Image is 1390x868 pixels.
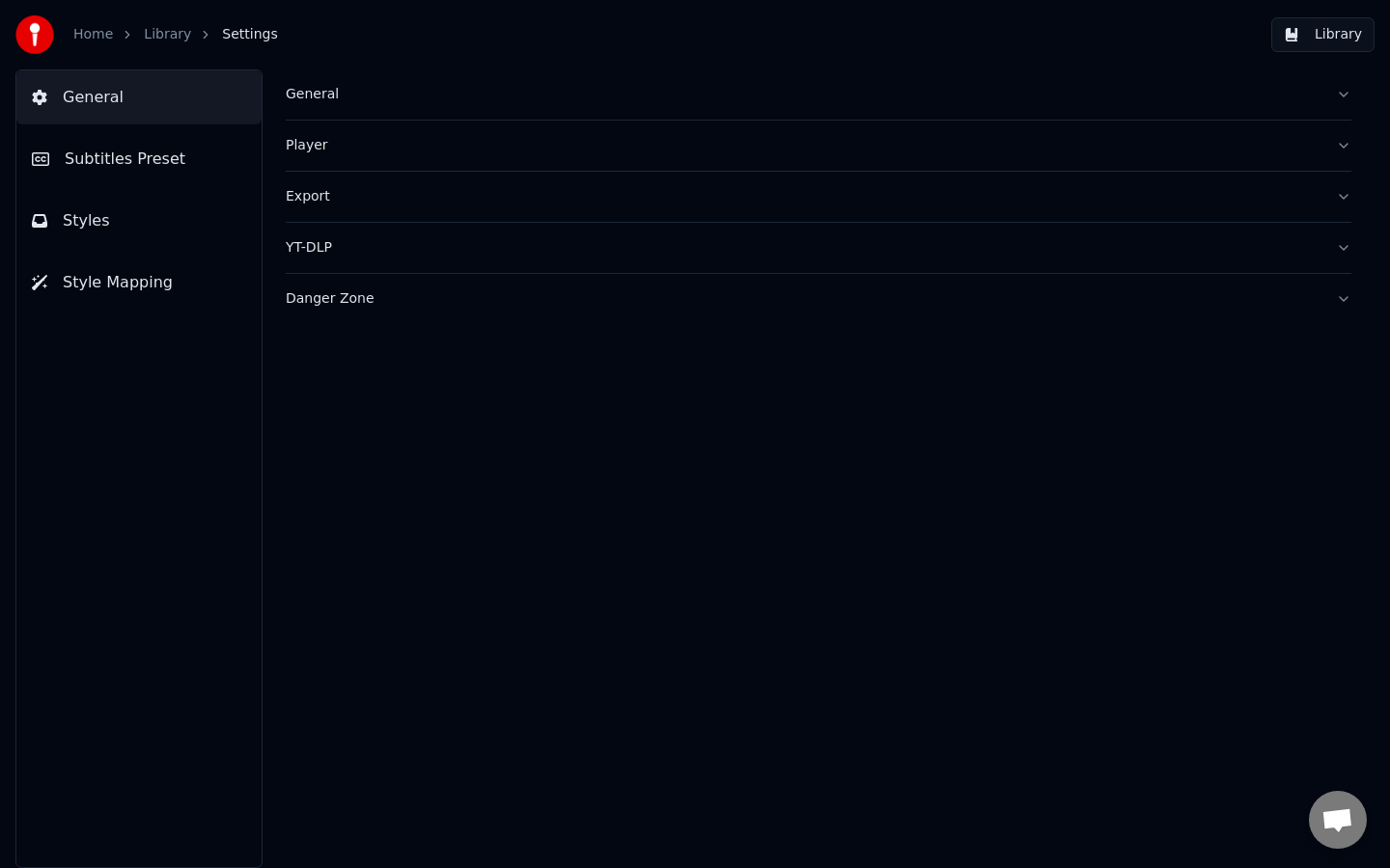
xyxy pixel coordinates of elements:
[15,15,54,54] img: youka
[286,136,1320,155] div: Player
[286,187,1320,206] div: Export
[65,148,185,171] span: Subtitles Preset
[286,223,1351,273] button: YT-DLP
[16,194,262,248] button: Styles
[144,25,191,44] a: Library
[286,69,1351,120] button: General
[16,132,262,186] button: Subtitles Preset
[1271,17,1375,52] button: Library
[222,25,277,44] span: Settings
[286,274,1351,324] button: Danger Zone
[73,25,113,44] a: Home
[286,85,1320,104] div: General
[16,256,262,310] button: Style Mapping
[1309,791,1367,849] a: Open chat
[286,121,1351,171] button: Player
[63,209,110,232] span: Styles
[63,271,173,294] span: Style Mapping
[63,86,124,109] span: General
[286,289,1320,309] div: Danger Zone
[73,25,278,44] nav: breadcrumb
[286,238,1320,258] div: YT-DLP
[16,70,262,124] button: General
[286,172,1351,222] button: Export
